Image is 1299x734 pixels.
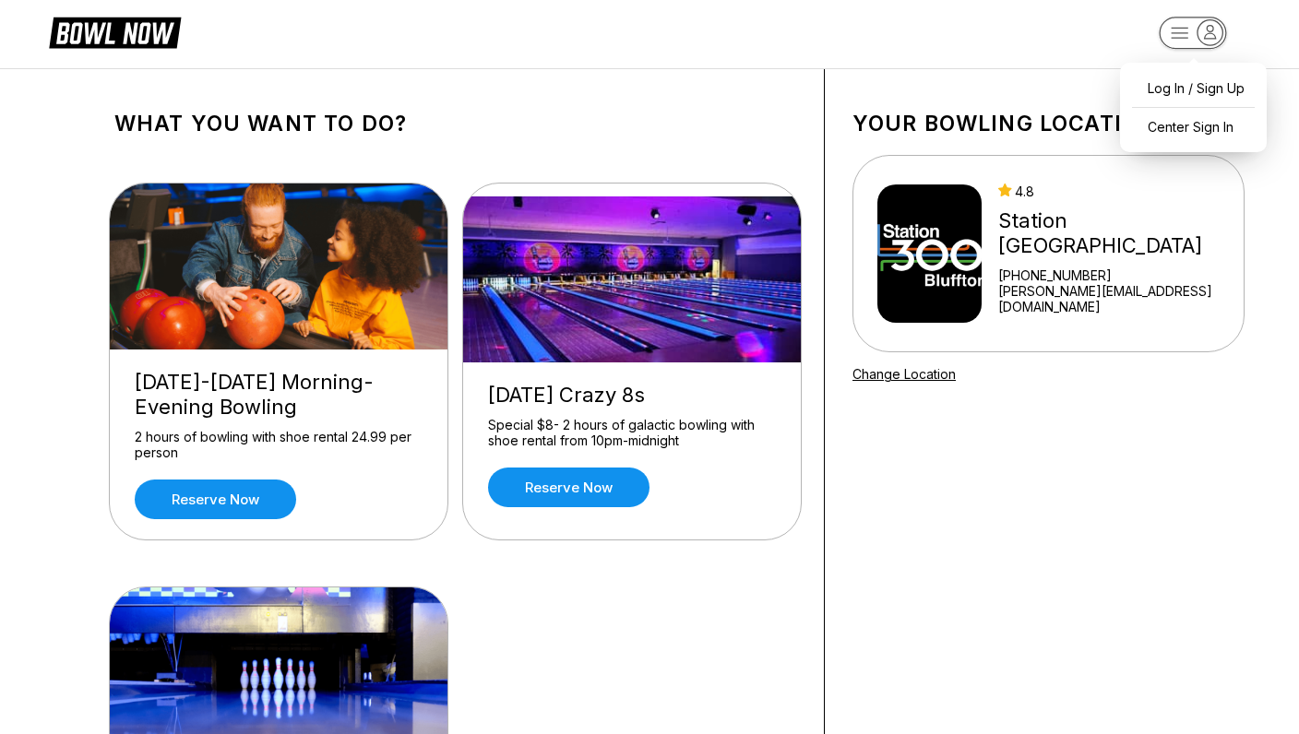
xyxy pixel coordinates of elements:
[135,370,423,420] div: [DATE]-[DATE] Morning-Evening Bowling
[998,183,1236,199] div: 4.8
[998,267,1236,283] div: [PHONE_NUMBER]
[488,417,776,449] div: Special $8- 2 hours of galactic bowling with shoe rental from 10pm-midnight
[488,468,649,507] a: Reserve now
[852,111,1245,136] h1: Your bowling location
[877,184,982,323] img: Station 300 Bluffton
[998,283,1236,314] a: [PERSON_NAME][EMAIL_ADDRESS][DOMAIN_NAME]
[1129,111,1257,143] a: Center Sign In
[135,479,296,519] a: Reserve now
[998,208,1236,258] div: Station [GEOGRAPHIC_DATA]
[110,183,449,349] img: Friday-Sunday Morning-Evening Bowling
[135,429,423,461] div: 2 hours of bowling with shoe rental 24.99 per person
[463,196,803,362] img: Thursday Crazy 8s
[114,111,796,136] h1: What you want to do?
[1129,72,1257,104] a: Log In / Sign Up
[488,383,776,408] div: [DATE] Crazy 8s
[852,366,956,382] a: Change Location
